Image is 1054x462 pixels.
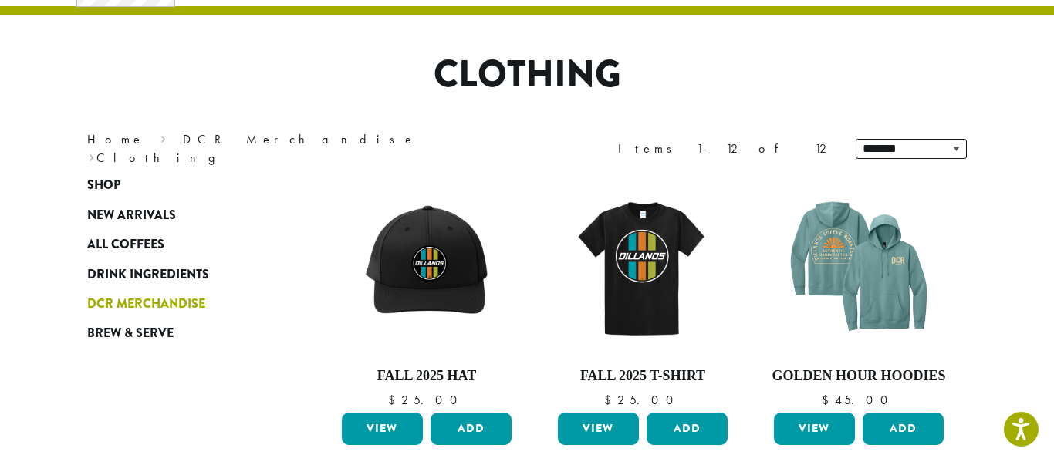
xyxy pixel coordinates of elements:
a: New Arrivals [87,201,272,230]
span: › [89,143,94,167]
a: Home [87,131,144,147]
a: Shop [87,170,272,200]
span: $ [822,392,835,408]
button: Add [863,413,944,445]
span: DCR Merchandise [87,295,205,314]
span: $ [388,392,401,408]
a: Golden Hour Hoodies $45.00 [770,178,948,406]
a: Fall 2025 T-Shirt $25.00 [554,178,731,406]
img: DCR-Retro-Three-Strip-Circle-Tee-Fall-WEB-scaled.jpg [554,178,731,356]
a: All Coffees [87,230,272,259]
a: View [558,413,639,445]
button: Add [647,413,728,445]
img: DCR-SS-Golden-Hour-Hoodie-Eucalyptus-Blue-1200x1200-Web-e1744312709309.png [770,178,948,356]
h4: Fall 2025 T-Shirt [554,368,731,385]
a: DCR Merchandise [183,131,416,147]
span: Shop [87,176,120,195]
a: View [774,413,855,445]
span: $ [604,392,617,408]
img: DCR-Retro-Three-Strip-Circle-Patch-Trucker-Hat-Fall-WEB-scaled.jpg [338,178,515,356]
button: Add [431,413,512,445]
span: › [160,125,166,149]
bdi: 25.00 [388,392,465,408]
a: Brew & Serve [87,319,272,348]
h4: Fall 2025 Hat [338,368,515,385]
h1: Clothing [76,52,978,97]
a: DCR Merchandise [87,289,272,319]
span: All Coffees [87,235,164,255]
a: View [342,413,423,445]
span: Brew & Serve [87,324,174,343]
div: Items 1-12 of 12 [618,140,833,158]
h4: Golden Hour Hoodies [770,368,948,385]
bdi: 45.00 [822,392,895,408]
a: Drink Ingredients [87,259,272,288]
span: Drink Ingredients [87,265,209,285]
a: Fall 2025 Hat $25.00 [338,178,515,406]
span: New Arrivals [87,206,176,225]
nav: Breadcrumb [87,130,504,167]
bdi: 25.00 [604,392,681,408]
